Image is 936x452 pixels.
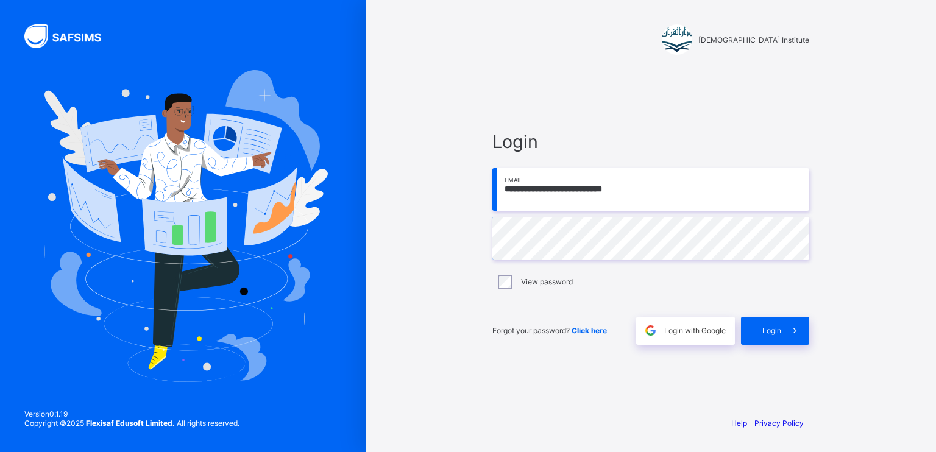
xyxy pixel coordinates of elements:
span: Copyright © 2025 All rights reserved. [24,418,239,428]
strong: Flexisaf Edusoft Limited. [86,418,175,428]
span: Forgot your password? [492,326,607,335]
a: Click here [572,326,607,335]
a: Privacy Policy [754,418,804,428]
span: Version 0.1.19 [24,409,239,418]
span: Login [492,131,809,152]
img: Hero Image [38,70,328,382]
span: [DEMOGRAPHIC_DATA] Institute [698,35,809,44]
a: Help [731,418,747,428]
span: Login [762,326,781,335]
img: SAFSIMS Logo [24,24,116,48]
label: View password [521,277,573,286]
span: Login with Google [664,326,726,335]
img: google.396cfc9801f0270233282035f929180a.svg [643,323,658,337]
